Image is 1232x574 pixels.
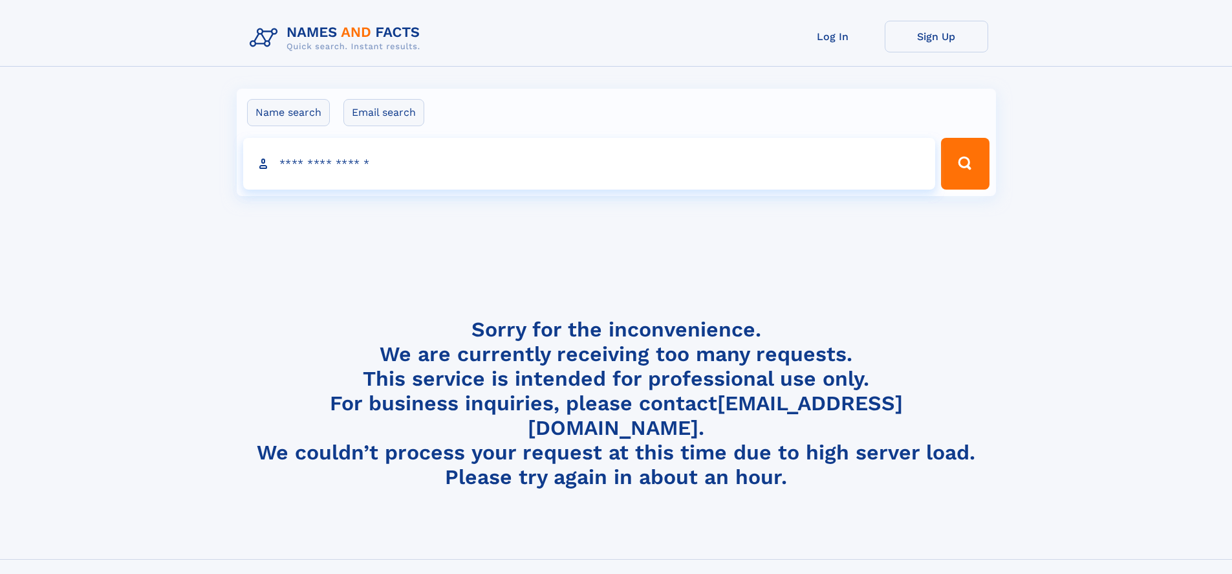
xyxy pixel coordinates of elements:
[244,317,988,490] h4: Sorry for the inconvenience. We are currently receiving too many requests. This service is intend...
[244,21,431,56] img: Logo Names and Facts
[885,21,988,52] a: Sign Up
[781,21,885,52] a: Log In
[247,99,330,126] label: Name search
[941,138,989,190] button: Search Button
[343,99,424,126] label: Email search
[528,391,903,440] a: [EMAIL_ADDRESS][DOMAIN_NAME]
[243,138,936,190] input: search input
